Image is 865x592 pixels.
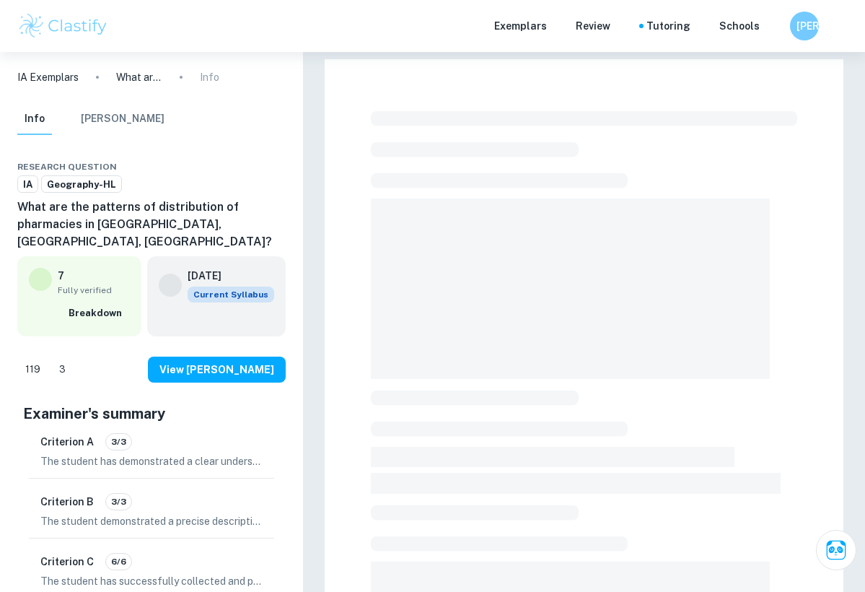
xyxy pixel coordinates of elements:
a: Schools [719,18,760,34]
span: 6/6 [106,555,131,568]
span: Fully verified [58,284,130,297]
h6: What are the patterns of distribution of pharmacies in [GEOGRAPHIC_DATA], [GEOGRAPHIC_DATA], [GEO... [17,199,286,251]
h6: Criterion C [40,554,94,570]
p: 7 [58,268,64,284]
h5: Examiner's summary [23,403,280,425]
p: Info [200,69,219,85]
p: The student has demonstrated a clear understanding of the geographical context of the fieldwork q... [40,453,263,469]
p: Exemplars [494,18,547,34]
h6: Criterion B [40,494,94,510]
div: Bookmark [260,158,271,175]
p: The student demonstrated a precise description of the methods used for primary and secondary data... [40,513,263,529]
span: 119 [17,362,48,377]
div: Dislike [51,358,74,381]
span: IA [18,178,38,192]
div: Download [245,158,257,175]
span: Geography-HL [42,178,121,192]
a: Tutoring [646,18,690,34]
a: IA Exemplars [17,69,79,85]
a: IA [17,175,38,193]
div: This exemplar is based on the current syllabus. Feel free to refer to it for inspiration/ideas wh... [188,287,274,302]
a: Geography-HL [41,175,122,193]
button: Help and Feedback [771,22,778,30]
h6: Criterion A [40,434,94,450]
div: Share [231,158,242,175]
button: Ask Clai [816,530,856,570]
p: Review [576,18,610,34]
span: Research question [17,160,117,173]
img: Clastify logo [17,12,109,40]
span: 3 [51,362,74,377]
span: 3/3 [106,495,131,508]
p: The student has successfully collected and presented enough data relevant to the fieldwork questi... [40,573,263,589]
div: Like [17,358,48,381]
button: Info [17,103,52,135]
button: View [PERSON_NAME] [148,357,286,383]
button: [PERSON_NAME] [790,12,819,40]
button: Breakdown [65,302,130,324]
p: What are the patterns of distribution of pharmacies in [GEOGRAPHIC_DATA], [GEOGRAPHIC_DATA], [GEO... [116,69,162,85]
h6: [PERSON_NAME] [796,18,813,34]
button: [PERSON_NAME] [81,103,164,135]
span: Current Syllabus [188,287,274,302]
span: 3/3 [106,435,131,448]
div: Report issue [274,158,286,175]
h6: [DATE] [188,268,263,284]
